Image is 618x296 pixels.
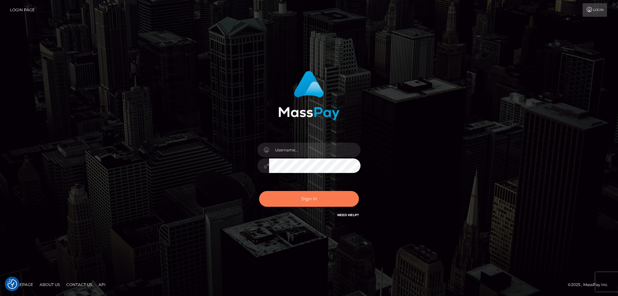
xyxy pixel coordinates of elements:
img: Revisit consent button [7,279,17,289]
button: Sign in [259,191,359,207]
a: About Us [37,280,62,290]
a: Contact Us [64,280,95,290]
a: API [96,280,108,290]
div: © 2025 , MassPay Inc. [568,281,613,288]
a: Homepage [7,280,36,290]
button: Consent Preferences [7,279,17,289]
img: MassPay Login [278,71,340,120]
a: Need Help? [337,213,359,217]
a: Login Page [10,3,35,17]
input: Username... [269,143,360,157]
a: Login [583,3,607,17]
